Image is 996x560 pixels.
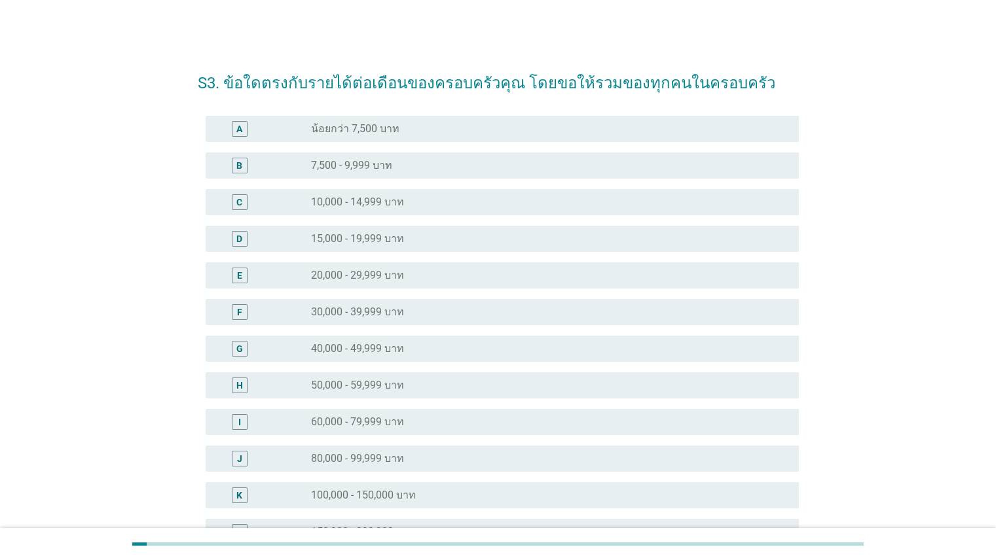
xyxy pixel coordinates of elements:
label: 50,000 - 59,999 บาท [311,379,404,392]
div: B [236,158,242,172]
div: J [237,451,242,465]
div: F [237,305,242,319]
div: H [236,378,243,392]
div: K [236,488,242,502]
label: 15,000 - 19,999 บาท [311,232,404,245]
label: น้อยกว่า 7,500 บาท [311,122,399,135]
label: 20,000 - 29,999 บาท [311,269,404,282]
div: G [236,341,243,355]
div: E [237,268,242,282]
label: 60,000 - 79,999 บาท [311,415,404,429]
label: 80,000 - 99,999 บาท [311,452,404,465]
div: I [238,415,241,429]
label: 7,500 - 9,999 บาท [311,159,392,172]
label: 10,000 - 14,999 บาท [311,196,404,209]
label: 30,000 - 39,999 บาท [311,306,404,319]
div: C [236,195,242,209]
div: L [237,525,242,538]
div: A [236,122,242,135]
label: 150,000 - 200,000 บาท [311,525,416,538]
h2: S3. ข้อใดตรงกับรายได้ต่อเดือนของครอบครัวคุณ โดยขอให้รวมของทุกคนในครอบครัว [198,58,799,95]
div: D [236,232,242,245]
label: 100,000 - 150,000 บาท [311,489,416,502]
label: 40,000 - 49,999 บาท [311,342,404,355]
